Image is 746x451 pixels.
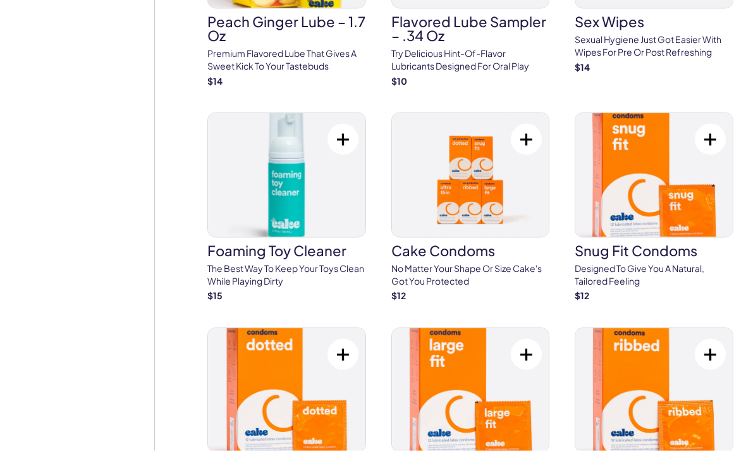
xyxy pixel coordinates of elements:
[391,244,550,257] h3: Cake Condoms
[207,263,366,287] p: The best way to keep your toys clean while playing dirty
[207,15,366,42] h3: Peach Ginger Lube – 1.7 oz
[391,75,407,87] strong: $ 10
[207,244,366,257] h3: Foaming Toy Cleaner
[575,244,733,257] h3: Snug Fit Condoms
[575,263,733,287] p: Designed to give you a natural, tailored feeling
[391,113,550,302] a: Cake CondomsCake CondomsNo matter your shape or size Cake's got you protected$12
[575,113,733,302] a: Snug Fit CondomsSnug Fit CondomsDesigned to give you a natural, tailored feeling$12
[391,290,406,301] strong: $ 12
[391,263,550,287] p: No matter your shape or size Cake's got you protected
[207,290,223,301] strong: $ 15
[392,113,549,237] img: Cake Condoms
[575,34,733,58] p: Sexual hygiene just got easier with wipes for pre or post refreshing
[207,113,366,302] a: Foaming Toy CleanerFoaming Toy CleanerThe best way to keep your toys clean while playing dirty$15
[207,47,366,72] p: Premium Flavored Lube that gives a sweet kick to your tastebuds
[207,75,223,87] strong: $ 14
[575,15,733,28] h3: sex wipes
[575,113,733,237] img: Snug Fit Condoms
[575,61,590,73] strong: $ 14
[391,47,550,72] p: Try delicious hint-of-flavor lubricants designed for oral play
[391,15,550,42] h3: Flavored Lube Sampler – .34 oz
[208,113,365,237] img: Foaming Toy Cleaner
[575,290,589,301] strong: $ 12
